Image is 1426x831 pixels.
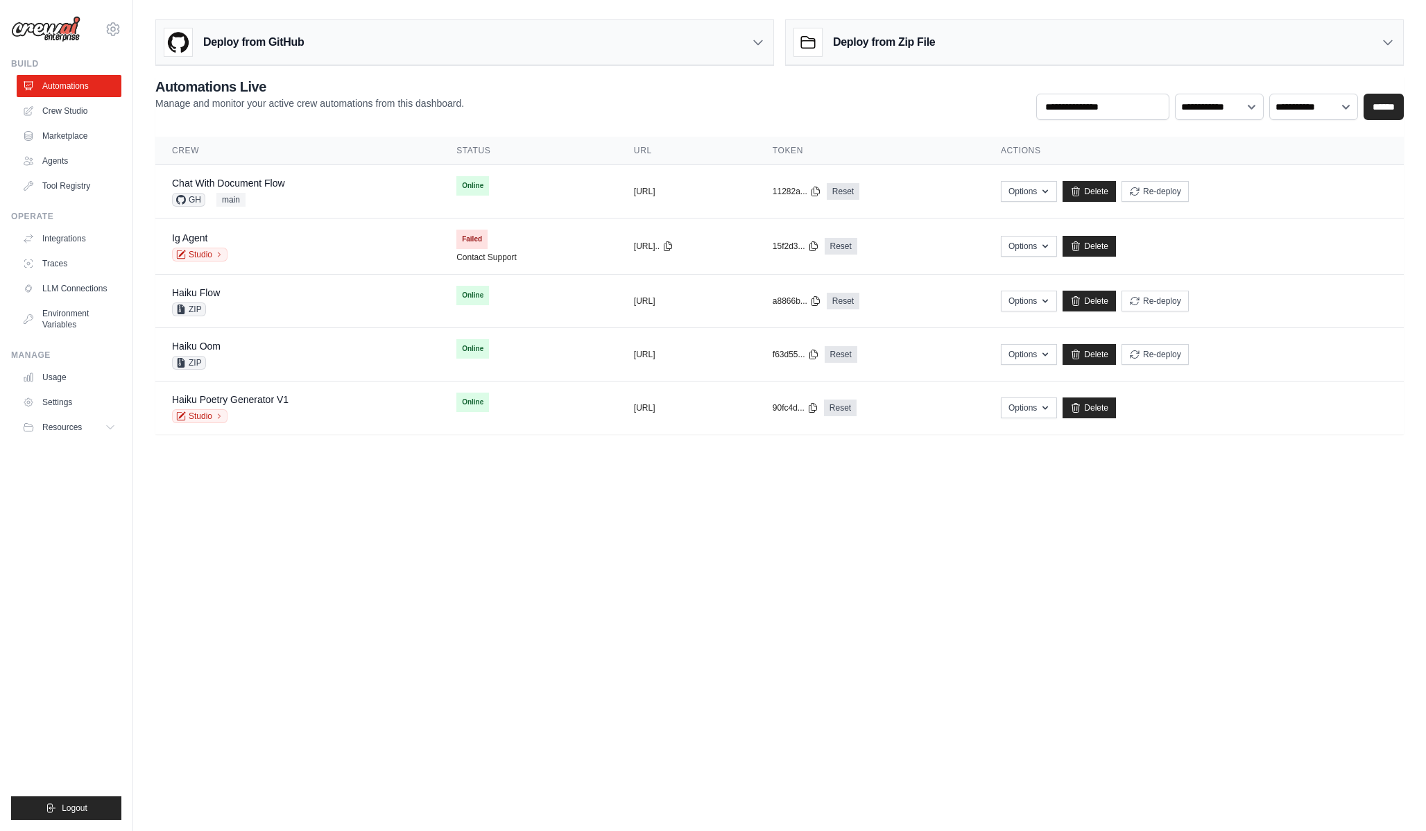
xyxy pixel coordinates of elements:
th: URL [617,137,756,165]
span: Failed [456,230,488,249]
button: Logout [11,796,121,820]
a: Haiku Poetry Generator V1 [172,394,289,405]
a: Haiku Oom [172,341,221,352]
th: Status [440,137,617,165]
th: Crew [155,137,440,165]
a: Agents [17,150,121,172]
a: Reset [827,293,859,309]
a: Haiku Flow [172,287,220,298]
p: Manage and monitor your active crew automations from this dashboard. [155,96,464,110]
button: Options [1001,397,1057,418]
a: Tool Registry [17,175,121,197]
a: Marketplace [17,125,121,147]
span: Online [456,339,489,359]
a: Settings [17,391,121,413]
a: Environment Variables [17,302,121,336]
a: Delete [1063,236,1116,257]
th: Token [756,137,984,165]
th: Actions [984,137,1404,165]
a: Reset [825,238,857,255]
a: Delete [1063,397,1116,418]
button: Options [1001,291,1057,311]
span: GH [172,193,205,207]
button: 11282a... [773,186,821,197]
h3: Deploy from GitHub [203,34,304,51]
a: Reset [825,346,857,363]
button: Options [1001,344,1057,365]
a: Crew Studio [17,100,121,122]
a: Usage [17,366,121,388]
button: f63d55... [773,349,819,360]
a: Contact Support [456,252,517,263]
a: Traces [17,252,121,275]
span: ZIP [172,302,206,316]
a: Automations [17,75,121,97]
button: Options [1001,236,1057,257]
div: Build [11,58,121,69]
span: Resources [42,422,82,433]
button: 15f2d3... [773,241,819,252]
a: Chat With Document Flow [172,178,285,189]
div: Manage [11,350,121,361]
button: Re-deploy [1122,291,1189,311]
a: Reset [827,183,859,200]
span: Online [456,286,489,305]
button: Resources [17,416,121,438]
a: Studio [172,248,227,262]
button: a8866b... [773,295,821,307]
h2: Automations Live [155,77,464,96]
span: Online [456,393,489,412]
button: Re-deploy [1122,344,1189,365]
div: Operate [11,211,121,222]
span: Logout [62,803,87,814]
a: Ig Agent [172,232,207,243]
img: Logo [11,16,80,42]
button: Re-deploy [1122,181,1189,202]
a: LLM Connections [17,277,121,300]
a: Reset [824,400,857,416]
span: main [216,193,246,207]
a: Integrations [17,228,121,250]
span: ZIP [172,356,206,370]
button: Options [1001,181,1057,202]
button: 90fc4d... [773,402,818,413]
a: Delete [1063,344,1116,365]
img: GitHub Logo [164,28,192,56]
span: Online [456,176,489,196]
a: Delete [1063,291,1116,311]
a: Delete [1063,181,1116,202]
a: Studio [172,409,227,423]
h3: Deploy from Zip File [833,34,935,51]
